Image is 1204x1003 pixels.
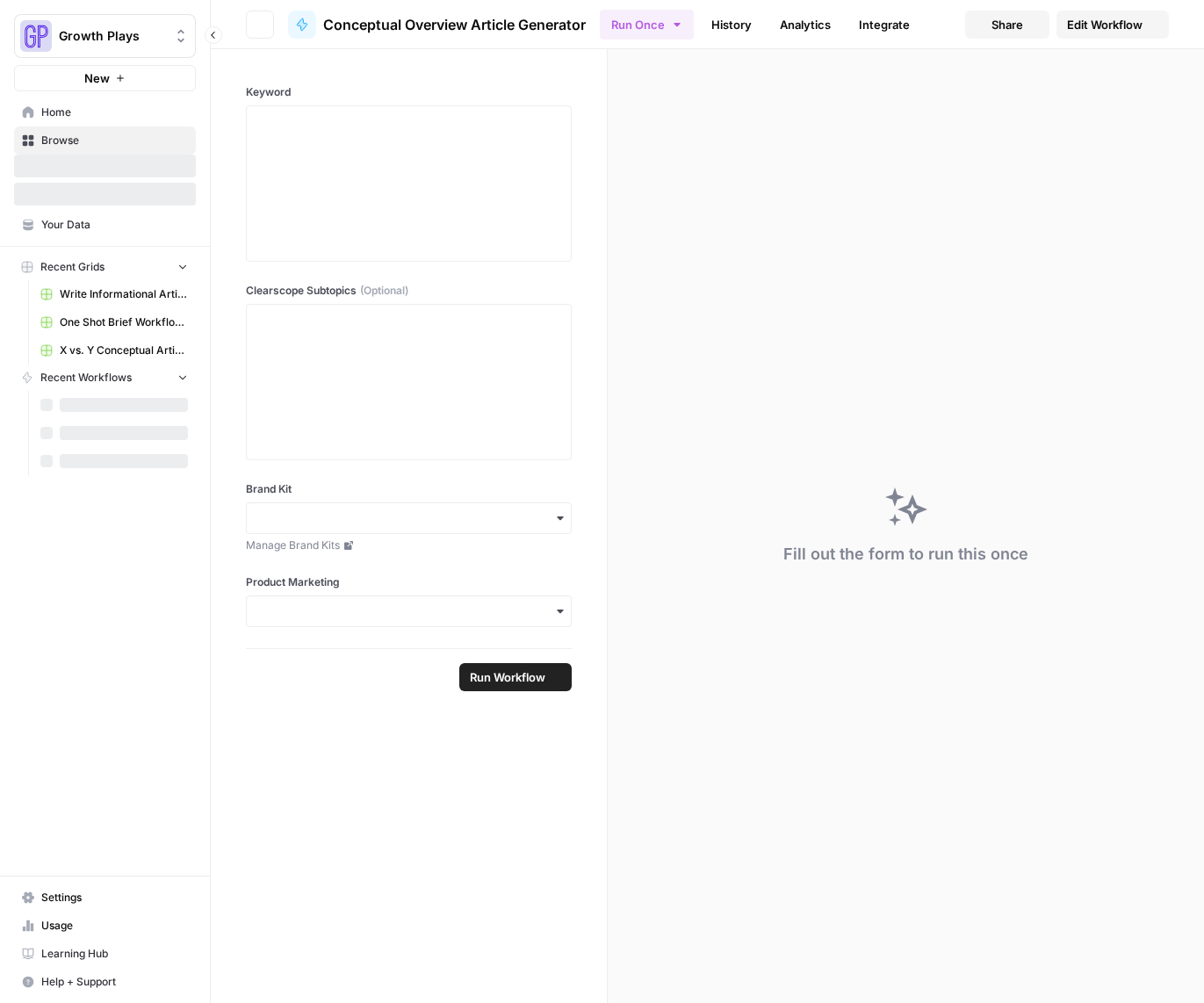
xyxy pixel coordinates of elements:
span: Your Data [41,217,188,233]
div: Fill out the form to run this once [783,542,1028,566]
span: Learning Hub [41,946,188,962]
button: Help + Support [14,968,196,996]
span: Conceptual Overview Article Generator [323,14,586,35]
a: Analytics [769,11,841,39]
span: Home [41,105,188,120]
span: Browse [41,133,188,148]
button: Run Workflow [459,663,572,691]
a: History [701,11,762,39]
a: Your Data [14,211,196,239]
span: Share [991,16,1023,33]
label: Keyword [246,84,572,100]
label: Clearscope Subtopics [246,283,572,299]
span: Edit Workflow [1067,16,1143,33]
span: Help + Support [41,974,188,990]
a: Integrate [848,11,920,39]
a: Home [14,98,196,126]
button: Workspace: Growth Plays [14,14,196,58]
button: New [14,65,196,91]
label: Brand Kit [246,481,572,497]
a: Manage Brand Kits [246,538,572,553]
a: Usage [14,912,196,940]
img: Growth Plays Logo [20,20,52,52]
span: Recent Grids [40,259,105,275]
span: New [84,69,110,87]
span: Run Workflow [470,668,545,686]
button: Recent Grids [14,254,196,280]
span: One Shot Brief Workflow Grid [60,314,188,330]
span: Write Informational Articles [60,286,188,302]
span: X vs. Y Conceptual Articles [60,343,188,358]
a: One Shot Brief Workflow Grid [32,308,196,336]
a: Conceptual Overview Article Generator [288,11,586,39]
button: Run Once [600,10,694,40]
span: Recent Workflows [40,370,132,386]
span: (Optional) [360,283,408,299]
span: Usage [41,918,188,934]
a: Settings [14,884,196,912]
span: Settings [41,890,188,906]
a: Edit Workflow [1056,11,1169,39]
label: Product Marketing [246,574,572,590]
span: Growth Plays [59,27,165,45]
a: X vs. Y Conceptual Articles [32,336,196,364]
a: Write Informational Articles [32,280,196,308]
a: Learning Hub [14,940,196,968]
button: Share [965,11,1049,39]
a: Browse [14,126,196,155]
button: Recent Workflows [14,364,196,391]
